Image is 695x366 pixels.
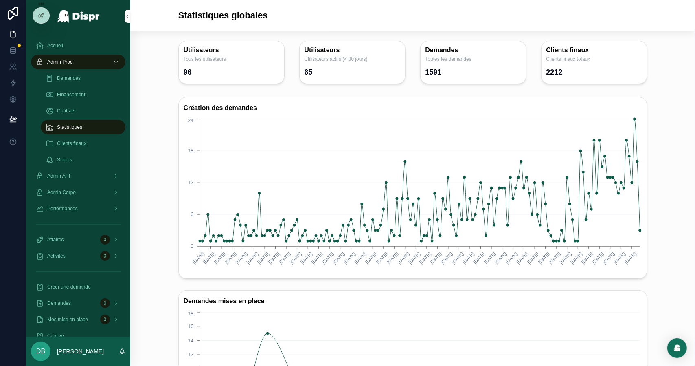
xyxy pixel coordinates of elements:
p: [PERSON_NAME] [57,347,104,355]
text: [DATE] [429,251,443,265]
text: [DATE] [537,251,550,265]
tspan: 18 [188,148,193,154]
text: [DATE] [397,251,410,265]
text: [DATE] [591,251,605,265]
span: Créer une demande [47,284,91,290]
span: Admin Prod [47,59,73,65]
text: [DATE] [343,251,356,265]
div: chart [184,117,642,273]
a: Créer une demande [31,280,125,294]
text: [DATE] [483,251,497,265]
tspan: 12 [188,180,193,185]
div: scrollable content [26,33,130,337]
a: Demandes [41,71,125,86]
text: [DATE] [256,251,270,265]
text: [DATE] [494,251,507,265]
h3: Demandes [425,46,521,54]
text: [DATE] [375,251,388,265]
span: DB [36,346,45,356]
a: Contrats [41,104,125,118]
div: 2212 [546,66,563,79]
span: Activités [47,253,66,259]
span: Demandes [47,300,71,306]
text: [DATE] [386,251,399,265]
text: [DATE] [570,251,583,265]
h3: Clients finaux [546,46,642,54]
div: 96 [184,66,192,79]
a: Demandes0 [31,296,125,311]
span: Demandes [57,75,81,82]
h3: Demandes mises en place [184,295,642,307]
text: [DATE] [278,251,291,265]
text: [DATE] [451,251,464,265]
text: [DATE] [224,251,237,265]
tspan: 6 [191,212,193,217]
a: Statuts [41,152,125,167]
text: [DATE] [202,251,216,265]
text: [DATE] [623,251,637,265]
span: Admin Corpo [47,189,76,196]
div: 65 [305,66,313,79]
text: [DATE] [461,251,475,265]
span: Statistiques [57,124,82,130]
h1: Statistiques globales [178,10,268,21]
text: [DATE] [408,251,421,265]
div: 0 [100,298,110,308]
span: Toutes les demandes [425,56,521,62]
a: Admin Prod [31,55,125,69]
a: Financement [41,87,125,102]
span: Clients finaux [57,140,86,147]
a: Performances [31,201,125,216]
text: [DATE] [300,251,313,265]
span: Clients finaux totaux [546,56,642,62]
span: Contrats [57,108,75,114]
text: [DATE] [440,251,453,265]
h3: Utilisateurs [305,46,400,54]
text: [DATE] [548,251,561,265]
span: Utilisateurs actifs (< 30 jours) [305,56,400,62]
text: [DATE] [289,251,302,265]
text: [DATE] [602,251,615,265]
span: Performances [47,205,78,212]
text: [DATE] [235,251,248,265]
a: Clients finaux [41,136,125,151]
text: [DATE] [321,251,335,265]
text: [DATE] [332,251,345,265]
div: Open Intercom Messenger [667,338,687,358]
text: [DATE] [515,251,529,265]
text: [DATE] [559,251,572,265]
span: Admin API [47,173,70,179]
a: Affaires0 [31,232,125,247]
div: 0 [100,235,110,245]
img: App logo [57,10,100,23]
tspan: 24 [188,118,193,123]
text: [DATE] [364,251,378,265]
span: Mes mise en place [47,316,88,323]
text: [DATE] [613,251,626,265]
span: Affaires [47,236,64,243]
text: [DATE] [213,251,226,265]
text: [DATE] [310,251,324,265]
text: [DATE] [353,251,367,265]
text: [DATE] [580,251,594,265]
tspan: 0 [191,244,193,249]
a: Activités0 [31,249,125,263]
span: Financement [57,91,85,98]
div: 1591 [425,66,442,79]
h3: Utilisateurs [184,46,279,54]
tspan: 14 [188,338,193,344]
span: Accueil [47,42,63,49]
text: [DATE] [418,251,432,265]
text: [DATE] [472,251,486,265]
span: Tous les utilisateurs [184,56,279,62]
span: Captive [47,333,64,339]
div: 0 [100,251,110,261]
a: Admin API [31,169,125,183]
text: [DATE] [526,251,540,265]
text: [DATE] [267,251,281,265]
a: Accueil [31,38,125,53]
h3: Création des demandes [184,102,642,114]
a: Mes mise en place0 [31,312,125,327]
text: [DATE] [191,251,205,265]
tspan: 12 [188,352,193,357]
